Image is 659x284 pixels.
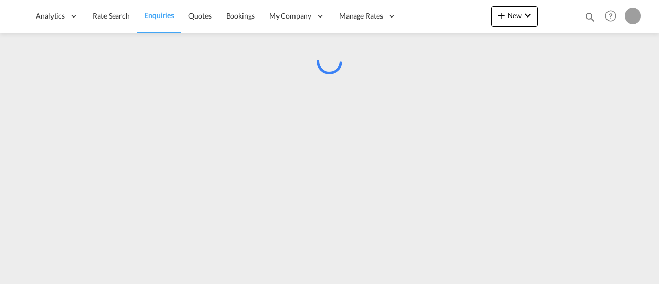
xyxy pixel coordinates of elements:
span: My Company [269,11,311,21]
div: Help [602,7,625,26]
span: New [495,11,534,20]
button: icon-plus 400-fgNewicon-chevron-down [491,6,538,27]
div: icon-magnify [584,11,596,27]
span: Analytics [36,11,65,21]
span: Enquiries [144,11,174,20]
md-icon: icon-magnify [584,11,596,23]
span: Bookings [226,11,255,20]
span: Help [602,7,619,25]
md-icon: icon-plus 400-fg [495,9,508,22]
span: Quotes [188,11,211,20]
span: Manage Rates [339,11,383,21]
md-icon: icon-chevron-down [522,9,534,22]
span: Rate Search [93,11,130,20]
